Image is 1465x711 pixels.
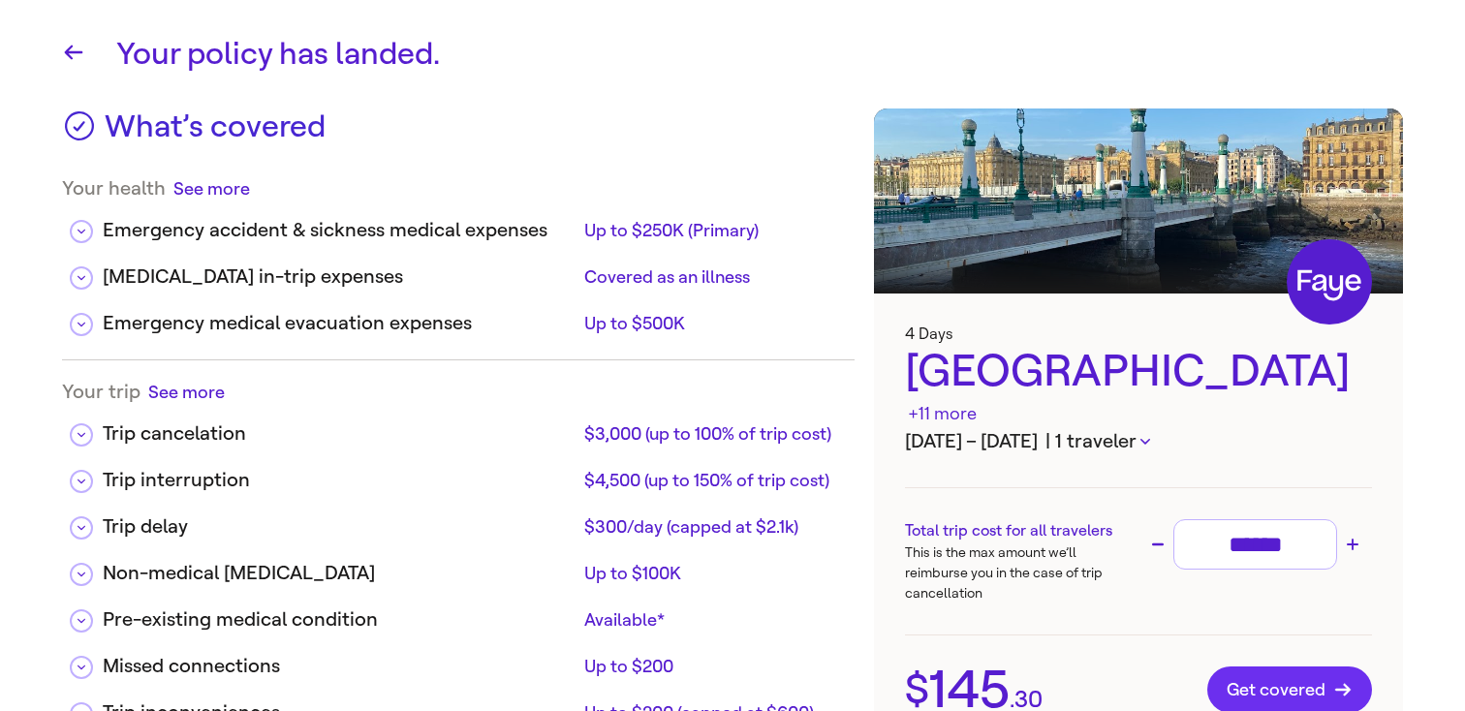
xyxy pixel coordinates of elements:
[103,466,577,495] div: Trip interruption
[1014,688,1043,711] span: 30
[908,401,977,427] div: +11 more
[103,309,577,338] div: Emergency medical evacuation expenses
[584,655,839,678] div: Up to $200
[905,325,1372,343] h3: 4 Days
[105,108,326,157] h3: What’s covered
[1182,528,1328,562] input: Trip cost
[584,515,839,539] div: $300/day (capped at $2.1k)
[62,636,855,683] div: Missed connectionsUp to $200
[62,404,855,450] div: Trip cancelation$3,000 (up to 100% of trip cost)
[62,450,855,497] div: Trip interruption$4,500 (up to 150% of trip cost)
[905,427,1372,456] h3: [DATE] – [DATE]
[103,652,577,681] div: Missed connections
[1227,680,1353,699] span: Get covered
[905,669,929,710] span: $
[62,247,855,294] div: [MEDICAL_DATA] in-trip expensesCovered as an illness
[62,590,855,636] div: Pre-existing medical conditionAvailable*
[62,543,855,590] div: Non-medical [MEDICAL_DATA]Up to $100K
[584,469,839,492] div: $4,500 (up to 150% of trip cost)
[905,343,1372,427] div: [GEOGRAPHIC_DATA]
[584,312,839,335] div: Up to $500K
[1146,533,1169,556] button: Decrease trip cost
[584,265,839,289] div: Covered as an illness
[103,419,577,448] div: Trip cancelation
[1341,533,1364,556] button: Increase trip cost
[103,512,577,541] div: Trip delay
[103,559,577,588] div: Non-medical [MEDICAL_DATA]
[584,608,839,632] div: Available*
[584,562,839,585] div: Up to $100K
[62,497,855,543] div: Trip delay$300/day (capped at $2.1k)
[116,31,1403,77] h1: Your policy has landed.
[103,605,577,634] div: Pre-existing medical condition
[584,219,839,242] div: Up to $250K (Primary)
[905,519,1138,542] h3: Total trip cost for all travelers
[584,422,839,446] div: $3,000 (up to 100% of trip cost)
[62,380,855,404] div: Your trip
[103,263,577,292] div: [MEDICAL_DATA] in-trip expenses
[103,216,577,245] div: Emergency accident & sickness medical expenses
[62,294,855,340] div: Emergency medical evacuation expensesUp to $500K
[1010,688,1014,711] span: .
[905,542,1138,603] p: This is the max amount we’ll reimburse you in the case of trip cancellation
[62,201,855,247] div: Emergency accident & sickness medical expensesUp to $250K (Primary)
[173,176,250,201] button: See more
[1045,427,1150,456] button: | 1 traveler
[62,176,855,201] div: Your health
[148,380,225,404] button: See more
